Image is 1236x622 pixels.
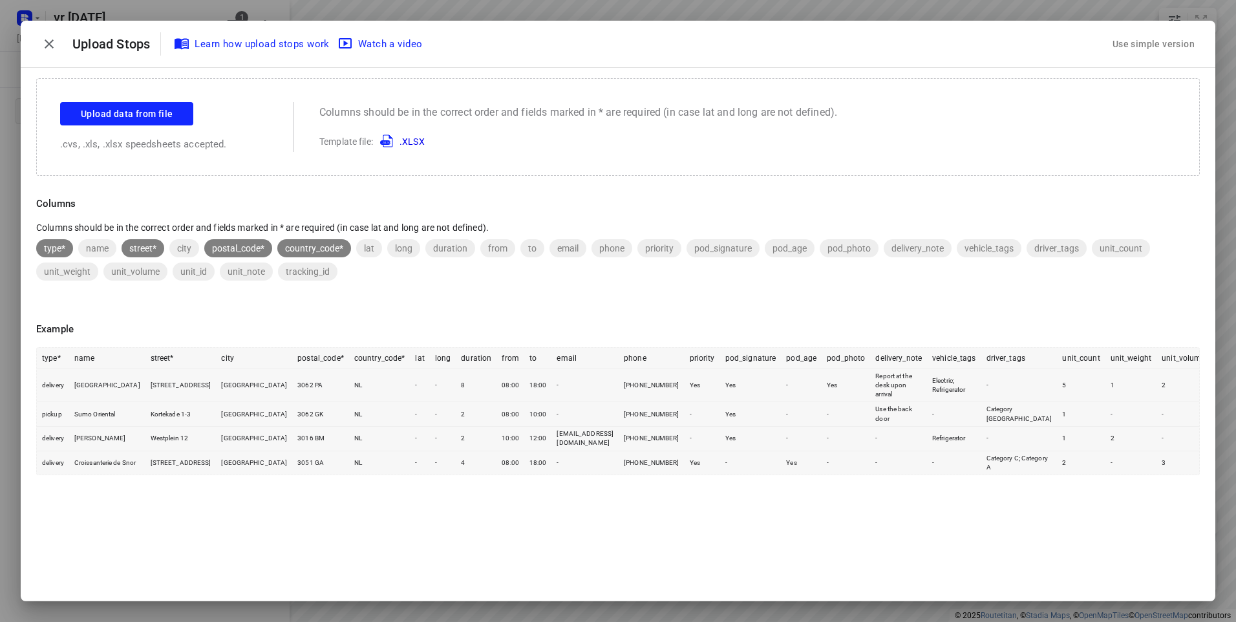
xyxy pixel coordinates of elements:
td: [PHONE_NUMBER] [619,451,685,475]
th: postal_code* [292,348,349,369]
span: pod_age [765,243,815,253]
th: lat [410,348,429,369]
p: Upload Stops [72,34,160,54]
span: unit_weight [36,266,98,277]
td: [GEOGRAPHIC_DATA] [216,369,292,402]
td: 3062 GK [292,402,349,427]
td: 08:00 [496,402,524,427]
th: delivery_note [870,348,927,369]
span: unit_note [220,266,273,277]
td: - [822,427,870,451]
td: Sumo Oriental [69,402,145,427]
span: duration [425,243,475,253]
span: vehicle_tags [957,243,1021,253]
p: .cvs, .xls, .xlsx speedsheets accepted. [60,137,267,152]
span: type* [36,243,73,253]
button: Watch a video [335,32,428,56]
th: duration [456,348,496,369]
td: [PHONE_NUMBER] [619,369,685,402]
span: from [480,243,515,253]
td: - [410,402,429,427]
td: 1 [1057,402,1105,427]
td: - [981,427,1058,451]
td: delivery [37,427,69,451]
span: pod_signature [687,243,760,253]
td: Category C; Category A [981,451,1058,475]
td: [STREET_ADDRESS] [145,451,217,475]
td: [GEOGRAPHIC_DATA] [216,402,292,427]
td: - [781,402,822,427]
td: [STREET_ADDRESS] [145,369,217,402]
td: Electric; Refrigerator [927,369,981,402]
td: 4 [456,451,496,475]
span: email [549,243,586,253]
td: 12:00 [524,427,552,451]
td: - [870,451,927,475]
td: delivery [37,369,69,402]
td: [PERSON_NAME] [69,427,145,451]
td: 3 [1156,451,1210,475]
span: Watch a video [340,36,423,52]
td: - [430,369,456,402]
a: .XLSX [375,136,425,147]
span: tracking_id [278,266,337,277]
span: Learn how upload stops work [176,36,330,52]
td: pickup [37,402,69,427]
th: name [69,348,145,369]
td: - [430,427,456,451]
th: city [216,348,292,369]
td: - [1156,427,1210,451]
p: Columns [36,197,1200,211]
p: Columns should be in the correct order and fields marked in * are required (in case lat and long ... [36,221,1200,234]
button: Upload data from file [60,102,193,125]
td: Yes [685,369,720,402]
span: pod_photo [820,243,879,253]
span: unit_id [173,266,215,277]
td: Use the back door [870,402,927,427]
td: - [781,427,822,451]
td: - [1156,402,1210,427]
td: - [720,451,782,475]
td: - [781,369,822,402]
th: driver_tags [981,348,1058,369]
span: priority [637,243,681,253]
td: - [410,427,429,451]
td: - [685,427,720,451]
th: from [496,348,524,369]
p: Example [36,322,1200,337]
td: [PHONE_NUMBER] [619,402,685,427]
td: Kortekade 1-3 [145,402,217,427]
span: country_code* [277,243,351,253]
td: - [1105,402,1156,427]
td: Yes [720,369,782,402]
span: Upload data from file [81,106,173,122]
span: driver_tags [1027,243,1087,253]
span: unit_volume [103,266,167,277]
th: vehicle_tags [927,348,981,369]
td: - [870,427,927,451]
td: 8 [456,369,496,402]
td: Refrigerator [927,427,981,451]
td: 2 [1156,369,1210,402]
td: - [685,402,720,427]
th: to [524,348,552,369]
span: delivery_note [884,243,952,253]
th: street* [145,348,217,369]
span: city [169,243,199,253]
th: pod_age [781,348,822,369]
th: email [551,348,619,369]
td: - [410,451,429,475]
td: NL [349,451,410,475]
td: - [551,451,619,475]
td: Yes [822,369,870,402]
span: phone [591,243,632,253]
td: [GEOGRAPHIC_DATA] [216,427,292,451]
td: - [981,369,1058,402]
th: unit_weight [1105,348,1156,369]
span: long [387,243,420,253]
td: 3062 PA [292,369,349,402]
div: Use simple version [1110,34,1197,55]
td: NL [349,427,410,451]
td: Westplein 12 [145,427,217,451]
td: 10:00 [496,427,524,451]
